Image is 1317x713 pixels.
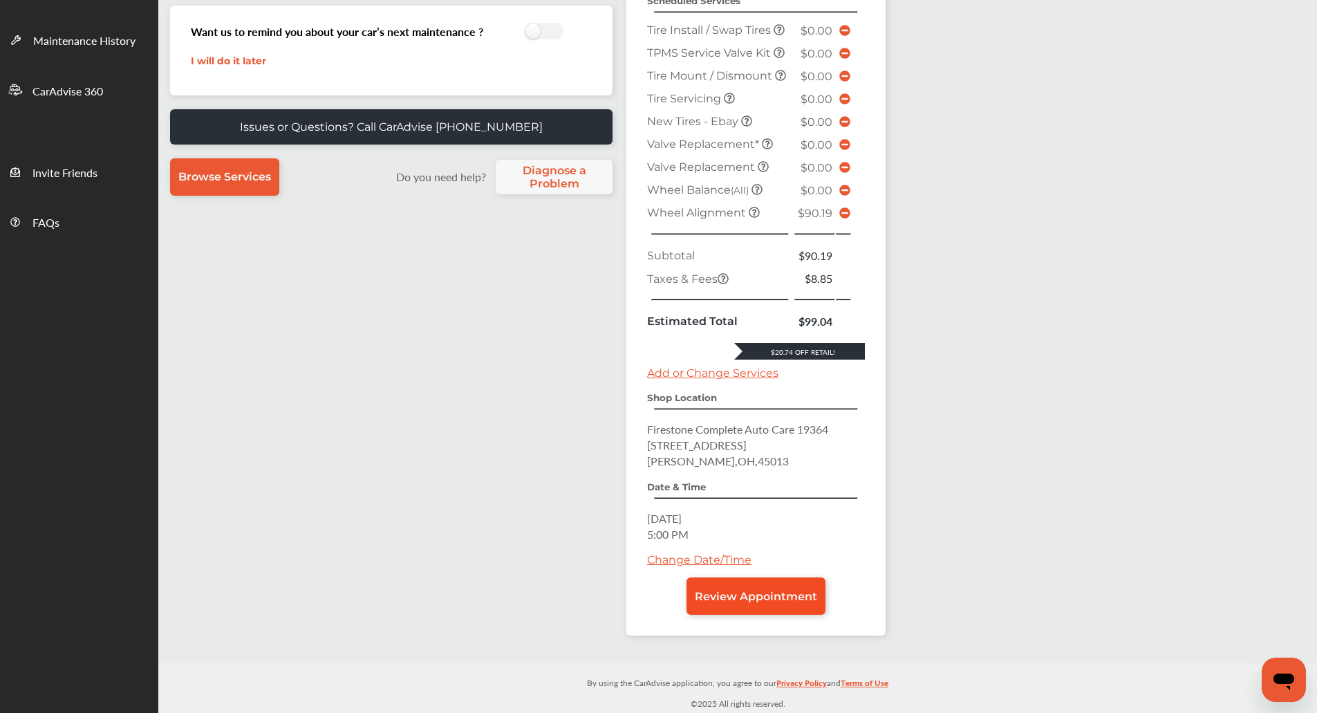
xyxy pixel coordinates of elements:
iframe: Button to launch messaging window [1262,658,1306,702]
a: Change Date/Time [647,553,751,566]
span: CarAdvise 360 [32,83,103,101]
a: I will do it later [191,55,266,67]
strong: Shop Location [647,392,717,403]
span: [PERSON_NAME] , OH , 45013 [647,453,789,469]
span: Tire Install / Swap Tires [647,24,774,37]
td: $8.85 [793,267,836,290]
span: Tire Servicing [647,92,724,105]
span: Wheel Alignment [647,206,749,219]
a: Add or Change Services [647,367,778,380]
strong: Date & Time [647,481,706,492]
span: Taxes & Fees [647,272,729,286]
span: [DATE] [647,510,682,526]
span: $0.00 [801,115,832,129]
span: Invite Friends [32,165,97,183]
span: [STREET_ADDRESS] [647,437,747,453]
a: Maintenance History [1,15,158,64]
span: Maintenance History [33,33,136,50]
span: New Tires - Ebay [647,115,741,128]
span: $0.00 [801,161,832,174]
h3: Want us to remind you about your car’s next maintenance ? [191,24,483,39]
td: $99.04 [793,310,836,333]
span: $0.00 [801,70,832,83]
label: Do you need help? [389,169,492,185]
a: Terms of Use [841,675,888,696]
a: Diagnose a Problem [496,160,613,194]
span: Browse Services [178,170,271,183]
a: Issues or Questions? Call CarAdvise [PHONE_NUMBER] [170,109,613,145]
span: Firestone Complete Auto Care 19364 [647,421,828,437]
span: $0.00 [801,47,832,60]
td: Estimated Total [644,310,793,333]
span: 5:00 PM [647,526,689,542]
span: Valve Replacement [647,160,758,174]
span: FAQs [32,214,59,232]
span: $0.00 [801,138,832,151]
td: Subtotal [644,244,793,267]
span: $0.00 [801,93,832,106]
span: Wheel Balance [647,183,751,196]
a: Privacy Policy [776,675,827,696]
a: Review Appointment [686,577,825,615]
span: TPMS Service Valve Kit [647,46,774,59]
span: Diagnose a Problem [503,164,606,190]
small: (All) [731,185,749,196]
div: © 2025 All rights reserved. [158,663,1317,713]
span: Review Appointment [695,590,817,603]
a: Browse Services [170,158,279,196]
span: $0.00 [801,24,832,37]
td: $90.19 [793,244,836,267]
span: $0.00 [801,184,832,197]
span: $90.19 [798,207,832,220]
div: $20.74 Off Retail! [734,347,865,357]
p: Issues or Questions? Call CarAdvise [PHONE_NUMBER] [240,120,543,133]
p: By using the CarAdvise application, you agree to our and [158,675,1317,689]
span: Valve Replacement* [647,138,762,151]
span: Tire Mount / Dismount [647,69,775,82]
